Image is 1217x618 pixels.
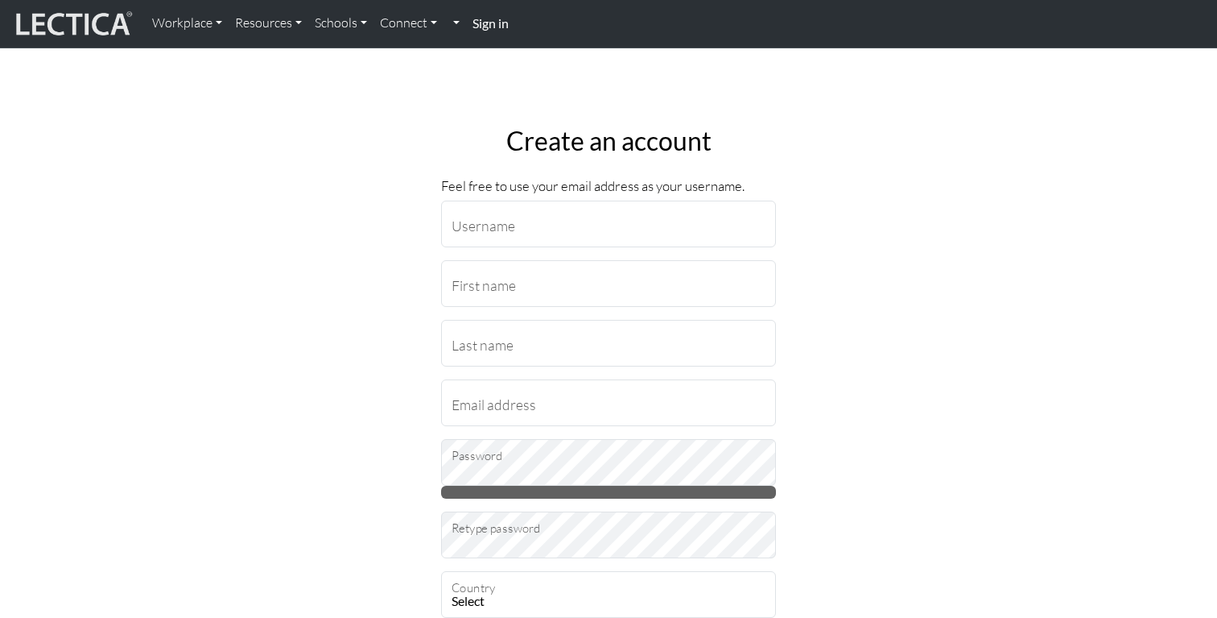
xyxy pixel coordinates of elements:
a: Connect [373,6,443,40]
a: Schools [308,6,373,40]
input: Username [441,201,776,247]
img: lecticalive [12,9,133,39]
input: Email address [441,380,776,426]
a: Workplace [146,6,229,40]
h2: Create an account [441,126,776,156]
p: Feel free to use your email address as your username. [441,176,776,197]
a: Resources [229,6,308,40]
input: First name [441,260,776,307]
input: Last name [441,320,776,367]
strong: Sign in [472,15,509,31]
a: Sign in [466,6,515,41]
